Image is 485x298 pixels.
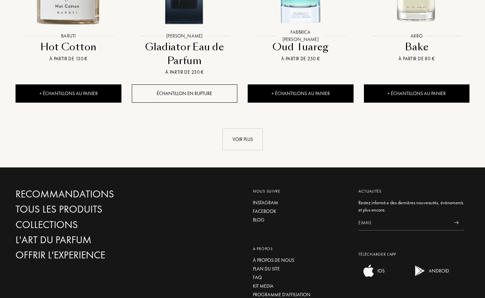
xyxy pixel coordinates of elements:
[16,249,160,261] a: Offrir l'experience
[358,251,464,257] div: Télécharger L’app
[18,55,119,62] div: À partir de 130 €
[253,216,348,224] a: Blog
[358,273,385,279] a: ios appIOS
[427,264,449,278] div: ANDROID
[358,188,464,194] div: Actualités
[135,40,235,68] div: Gladiator Eau de Parfum
[222,129,263,150] div: Voir plus
[367,55,467,62] div: À partir de 80 €
[248,84,354,103] div: + Échantillons au panier
[132,84,238,103] div: Échantillon en rupture
[358,215,449,230] input: Email
[253,274,348,281] a: FAQ
[454,221,459,224] img: news_send.svg
[250,55,351,62] div: À partir de 250 €
[253,257,348,264] a: À propos de nous
[16,188,160,200] a: Recommandations
[253,282,348,290] a: Kit media
[410,273,449,279] a: android appANDROID
[16,84,121,103] div: + Échantillons au panier
[135,69,235,76] div: À partir de 230 €
[253,208,348,215] a: Facebook
[16,219,160,231] a: Collections
[253,188,348,194] div: Nous suivre
[358,199,464,214] div: Restez informé.e des dernières nouveautés, évènements et plus encore.
[376,264,385,278] div: IOS
[362,264,376,278] img: ios app
[364,84,470,103] div: + Échantillons au panier
[253,199,348,206] a: Instagram
[413,264,427,278] img: android app
[16,234,160,246] a: L'Art du Parfum
[253,265,348,273] a: Plan du site
[253,246,348,252] div: A propos
[16,203,160,215] a: Tous les produits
